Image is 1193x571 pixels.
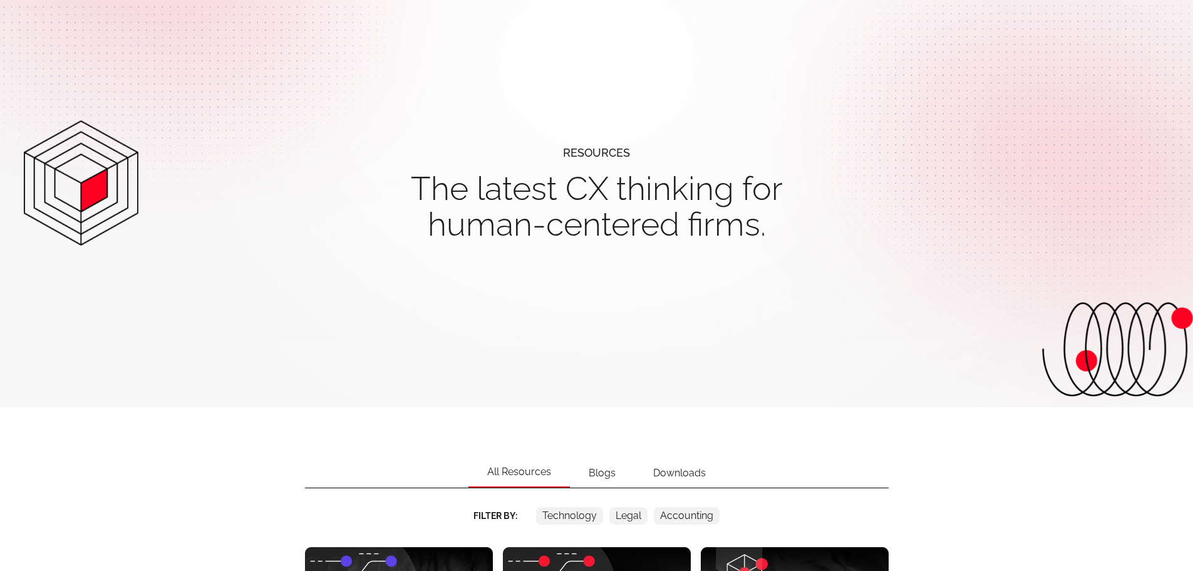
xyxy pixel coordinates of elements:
[305,507,889,525] form: Email Form
[468,458,570,488] div: All Resources
[473,507,517,525] div: Filter By:
[563,135,630,170] div: resources
[660,507,713,525] div: Accounting
[542,507,597,525] div: Technology
[634,459,725,488] div: Downloads
[570,459,634,488] div: Blogs
[616,507,641,525] div: Legal
[312,170,882,242] h1: The latest CX thinking for human-centered firms.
